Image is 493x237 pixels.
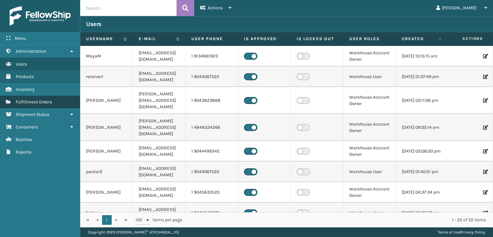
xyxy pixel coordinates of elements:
[80,46,133,66] td: MayaM
[191,36,232,42] label: User phone
[133,114,186,141] td: [PERSON_NAME][EMAIL_ADDRESS][DOMAIN_NAME]
[396,114,449,141] td: [DATE] 09:35:14 am
[86,20,101,28] h3: Users
[483,149,487,154] i: Edit
[438,227,485,237] div: |
[349,36,390,42] label: User Roles
[483,170,487,174] i: Edit
[343,203,396,223] td: Warehouse User
[16,137,32,142] span: Batches
[133,162,186,182] td: [EMAIL_ADDRESS][DOMAIN_NAME]
[80,141,133,162] td: [PERSON_NAME]
[133,46,186,66] td: [EMAIL_ADDRESS][DOMAIN_NAME]
[396,141,449,162] td: [DATE] 03:08:00 pm
[343,46,396,66] td: Warehouse Account Owner
[244,36,285,42] label: Is Approved
[102,215,112,225] a: 1
[343,182,396,203] td: Warehouse Account Owner
[186,182,238,203] td: 1 9045633520
[80,87,133,114] td: [PERSON_NAME]
[396,66,449,87] td: [DATE] 01:37:49 pm
[10,6,71,26] img: logo
[186,203,238,223] td: 1 9048942673
[396,46,449,66] td: [DATE] 10:15:15 am
[343,66,396,87] td: Warehouse User
[135,217,145,223] span: 100
[483,190,487,195] i: Edit
[16,112,49,117] span: Shipment Status
[88,227,179,237] p: Copyright 2023 [PERSON_NAME]™ v [TECHNICAL_ID]
[396,162,449,182] td: [DATE] 01:40:51 pm
[80,182,133,203] td: [PERSON_NAME]
[186,87,238,114] td: 1 9043823868
[15,36,26,41] span: Menu
[343,114,396,141] td: Warehouse Account Owner
[438,230,460,234] a: Terms of Use
[208,5,223,11] span: Actions
[86,36,120,42] label: Username
[186,141,238,162] td: 1 9044499342
[80,203,133,223] td: Exitscan
[16,87,35,92] span: Inventory
[483,125,487,130] i: Edit
[186,114,238,141] td: 1 4848324266
[139,36,173,42] label: E-mail
[483,75,487,79] i: Edit
[461,230,485,234] a: Privacy Policy
[483,211,487,215] i: Edit
[135,215,182,225] span: items per page
[343,141,396,162] td: Warehouse Account Owner
[80,66,133,87] td: receiver1
[16,124,38,130] span: Containers
[133,87,186,114] td: [PERSON_NAME][EMAIL_ADDRESS][DOMAIN_NAME]
[80,162,133,182] td: packer2
[191,217,486,223] div: 1 - 22 of 22 items
[186,46,238,66] td: 1 9134861923
[343,162,396,182] td: Warehouse User
[16,99,52,105] span: Fulfillment Orders
[396,182,449,203] td: [DATE] 04:37:34 pm
[402,36,436,42] label: Created
[186,162,238,182] td: 1 9044067522
[133,182,186,203] td: [EMAIL_ADDRESS][DOMAIN_NAME]
[133,141,186,162] td: [EMAIL_ADDRESS][DOMAIN_NAME]
[186,66,238,87] td: 1 9044067522
[16,74,34,79] span: Products
[16,149,31,155] span: Reports
[16,48,46,54] span: Administration
[16,61,27,67] span: Users
[297,36,337,42] label: Is Locked Out
[133,203,186,223] td: [EMAIL_ADDRESS][DOMAIN_NAME]
[133,66,186,87] td: [EMAIL_ADDRESS][DOMAIN_NAME]
[396,87,449,114] td: [DATE] 03:11:06 pm
[483,54,487,58] i: Edit
[442,33,487,44] span: Actions
[80,114,133,141] td: [PERSON_NAME]
[343,87,396,114] td: Warehouse Account Owner
[483,98,487,103] i: Edit
[396,203,449,223] td: [DATE] 02:07:27 pm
